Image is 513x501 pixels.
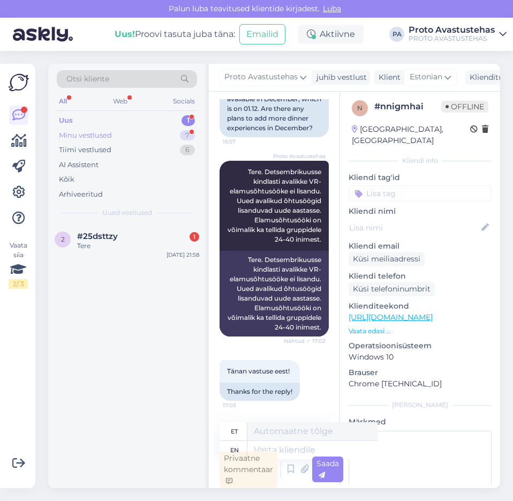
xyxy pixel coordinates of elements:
div: [PERSON_NAME] [349,400,492,410]
div: juhib vestlust [312,72,367,83]
div: Proovi tasuta juba täna: [115,28,235,41]
div: en [230,441,239,459]
div: 2 / 3 [9,279,28,289]
p: Operatsioonisüsteem [349,340,492,352]
a: [URL][DOMAIN_NAME] [349,312,433,322]
div: Klient [374,72,401,83]
div: PA [389,27,404,42]
div: 1 [190,232,199,242]
input: Lisa nimi [349,222,479,234]
span: Nähtud ✓ 17:02 [284,337,326,345]
button: Emailid [239,24,285,44]
span: Offline [441,101,488,113]
div: Kõik [59,174,74,185]
input: Lisa tag [349,185,492,201]
span: Uued vestlused [102,208,152,218]
div: Proto Avastustehas [409,26,495,34]
p: Windows 10 [349,352,492,363]
p: Brauser [349,367,492,378]
div: Web [111,94,130,108]
div: Privaatne kommentaar [220,451,277,488]
div: Tere [77,241,199,251]
div: AI Assistent [59,160,99,170]
p: Vaata edasi ... [349,326,492,336]
div: Klienditugi [465,72,511,83]
span: #25dsttzy [77,231,118,241]
p: Chrome [TECHNICAL_ID] [349,378,492,390]
b: Uus! [115,29,135,39]
div: Vaata siia [9,241,28,289]
span: n [357,104,363,112]
p: Kliendi email [349,241,492,252]
p: Kliendi telefon [349,271,492,282]
p: Märkmed [349,416,492,428]
div: 1 [182,115,195,126]
div: Kliendi info [349,156,492,166]
div: et [231,422,238,440]
span: 17:03 [223,401,263,409]
div: Socials [171,94,197,108]
div: 7 [180,130,195,141]
span: Proto Avastustehas [224,71,298,83]
div: # nnigmhai [374,100,441,113]
div: Uus [59,115,73,126]
p: Kliendi nimi [349,206,492,217]
span: 16:57 [223,138,263,146]
div: Tiimi vestlused [59,145,111,155]
span: Saada [316,459,339,480]
span: Estonian [410,71,442,83]
div: Thanks for the reply! [220,383,300,401]
span: 2 [61,235,65,243]
div: Arhiveeritud [59,189,103,200]
div: Tere. Detsembrikuusse kindlasti avalikke VR-elamusõhtusööke ei lisandu. Uued avalikud õhtusöögid ... [220,251,329,337]
div: 6 [180,145,195,155]
p: Kliendi tag'id [349,172,492,183]
img: Askly Logo [9,72,29,93]
div: All [57,94,69,108]
div: Aktiivne [298,25,364,44]
div: Küsi telefoninumbrit [349,282,435,296]
span: Luba [320,4,344,13]
span: Tere. Detsembrikuusse kindlasti avalikke VR-elamusõhtusööke ei lisandu. Uued avalikud õhtusöögid ... [228,168,323,243]
a: Proto AvastustehasPROTO AVASTUSTEHAS [409,26,507,43]
p: Klienditeekond [349,301,492,312]
div: PROTO AVASTUSTEHAS [409,34,495,43]
div: Küsi meiliaadressi [349,252,425,266]
div: [GEOGRAPHIC_DATA], [GEOGRAPHIC_DATA] [352,124,470,146]
div: Minu vestlused [59,130,112,141]
span: Proto Avastustehas [273,152,326,160]
span: Otsi kliente [66,73,109,85]
span: Tänan vastuse eest! [227,367,290,375]
div: [DATE] 21:58 [167,251,199,259]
